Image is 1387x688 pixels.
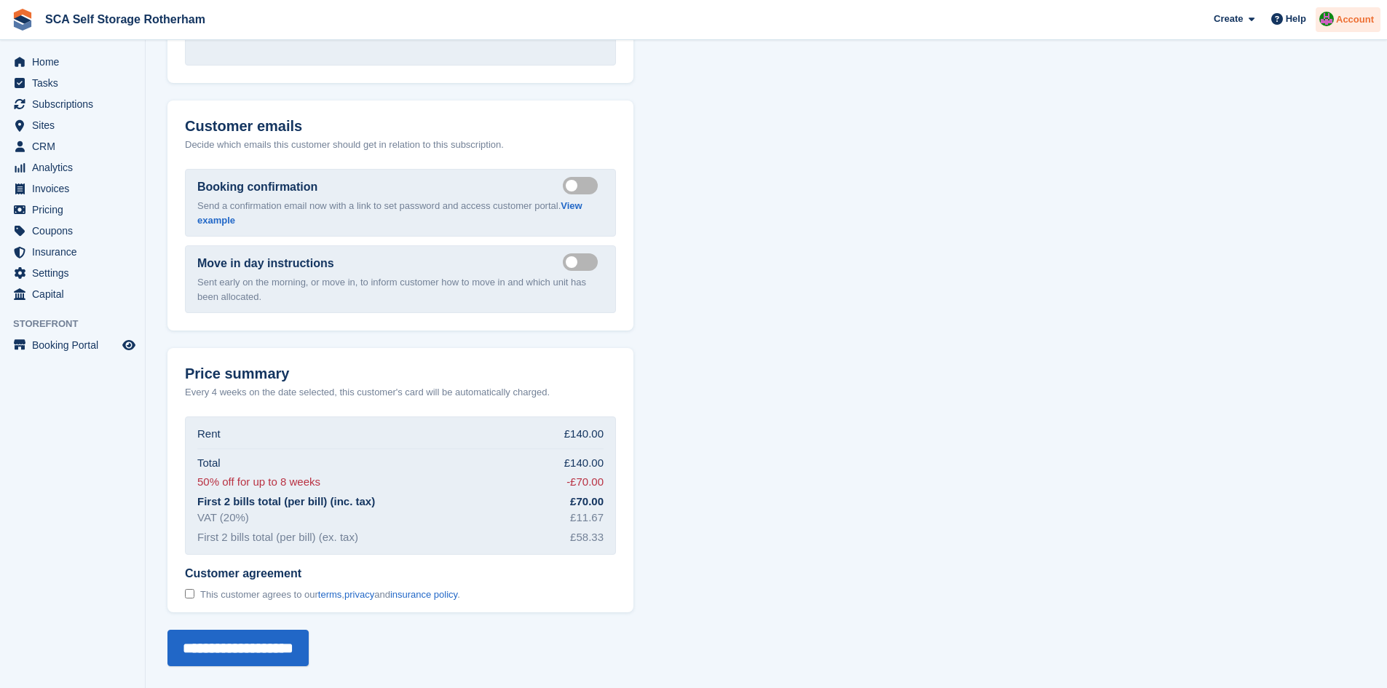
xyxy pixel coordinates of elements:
div: Rent [197,426,221,443]
a: menu [7,199,138,220]
div: £140.00 [564,455,604,472]
div: -£70.00 [566,474,604,491]
a: terms [318,589,342,600]
div: First 2 bills total (per bill) (ex. tax) [197,529,358,546]
a: View example [197,200,582,226]
a: menu [7,157,138,178]
span: Analytics [32,157,119,178]
div: First 2 bills total (per bill) (inc. tax) [197,494,375,510]
span: Settings [32,263,119,283]
span: Tasks [32,73,119,93]
a: menu [7,136,138,157]
a: menu [7,284,138,304]
div: £58.33 [570,529,604,546]
a: Preview store [120,336,138,354]
label: Move in day instructions [197,255,334,272]
span: Capital [32,284,119,304]
p: Send a confirmation email now with a link to set password and access customer portal. [197,199,604,227]
span: CRM [32,136,119,157]
a: menu [7,178,138,199]
a: menu [7,115,138,135]
label: Send move in day email [563,261,604,263]
a: insurance policy [390,589,457,600]
span: Pricing [32,199,119,220]
div: £140.00 [564,426,604,443]
span: Sites [32,115,119,135]
p: Decide which emails this customer should get in relation to this subscription. [185,138,616,152]
input: Customer agreement This customer agrees to ourterms,privacyandinsurance policy. [185,589,194,598]
span: Booking Portal [32,335,119,355]
div: Total [197,455,221,472]
p: Sent early on the morning, or move in, to inform customer how to move in and which unit has been ... [197,275,604,304]
img: Sarah Race [1319,12,1334,26]
span: Customer agreement [185,566,460,581]
div: VAT (20%) [197,510,249,526]
span: Insurance [32,242,119,262]
a: menu [7,94,138,114]
a: privacy [344,589,374,600]
span: Create [1214,12,1243,26]
span: Home [32,52,119,72]
a: menu [7,263,138,283]
a: menu [7,73,138,93]
span: Coupons [32,221,119,241]
span: This customer agrees to our , and . [200,589,460,601]
span: Account [1336,12,1374,27]
a: menu [7,221,138,241]
a: menu [7,52,138,72]
p: Every 4 weeks on the date selected, this customer's card will be automatically charged. [185,385,550,400]
span: Storefront [13,317,145,331]
h2: Price summary [185,365,616,382]
a: menu [7,335,138,355]
span: Invoices [32,178,119,199]
div: £11.67 [570,510,604,526]
span: Help [1286,12,1306,26]
a: SCA Self Storage Rotherham [39,7,211,31]
a: menu [7,242,138,262]
label: Booking confirmation [197,178,317,196]
h2: Customer emails [185,118,616,135]
div: 50% off for up to 8 weeks [197,474,320,491]
label: Send booking confirmation email [563,184,604,186]
img: stora-icon-8386f47178a22dfd0bd8f6a31ec36ba5ce8667c1dd55bd0f319d3a0aa187defe.svg [12,9,33,31]
div: £70.00 [570,494,604,510]
span: Subscriptions [32,94,119,114]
